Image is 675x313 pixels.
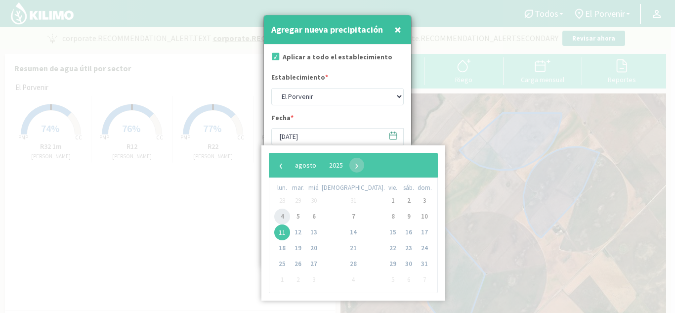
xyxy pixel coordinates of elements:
[283,52,392,62] label: Aplicar a todo el establecimiento
[349,158,364,173] span: ›
[290,240,306,256] span: 19
[306,272,322,288] span: 3
[274,183,290,193] th: weekday
[392,20,404,40] button: Close
[345,224,361,240] span: 14
[271,72,328,85] label: Establecimiento
[290,272,306,288] span: 2
[385,193,401,209] span: 1
[401,193,417,209] span: 2
[394,21,401,38] span: ×
[274,272,290,288] span: 1
[306,193,322,209] span: 30
[323,158,349,173] button: 2025
[290,193,306,209] span: 29
[290,224,306,240] span: 12
[385,209,401,224] span: 8
[290,183,306,193] th: weekday
[401,240,417,256] span: 23
[385,240,401,256] span: 22
[271,23,383,37] h4: Agregar nueva precipitación
[274,193,290,209] span: 28
[417,183,432,193] th: weekday
[385,183,401,193] th: weekday
[274,224,290,240] span: 11
[345,240,361,256] span: 21
[417,256,432,272] span: 31
[345,256,361,272] span: 28
[295,161,316,170] span: agosto
[417,272,432,288] span: 7
[290,256,306,272] span: 26
[401,209,417,224] span: 9
[274,256,290,272] span: 25
[322,183,385,193] th: weekday
[274,240,290,256] span: 18
[274,158,364,167] bs-datepicker-navigation-view: ​ ​ ​
[306,209,322,224] span: 6
[401,272,417,288] span: 6
[329,161,343,170] span: 2025
[345,272,361,288] span: 4
[385,272,401,288] span: 5
[274,209,290,224] span: 4
[417,240,432,256] span: 24
[271,113,294,126] label: Fecha
[417,224,432,240] span: 17
[274,158,289,173] button: ‹
[306,183,322,193] th: weekday
[345,193,361,209] span: 31
[417,193,432,209] span: 3
[261,145,445,301] bs-datepicker-container: calendar
[345,209,361,224] span: 7
[385,256,401,272] span: 29
[401,224,417,240] span: 16
[385,224,401,240] span: 15
[417,209,432,224] span: 10
[306,256,322,272] span: 27
[306,240,322,256] span: 20
[290,209,306,224] span: 5
[289,158,323,173] button: agosto
[306,224,322,240] span: 13
[401,256,417,272] span: 30
[401,183,417,193] th: weekday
